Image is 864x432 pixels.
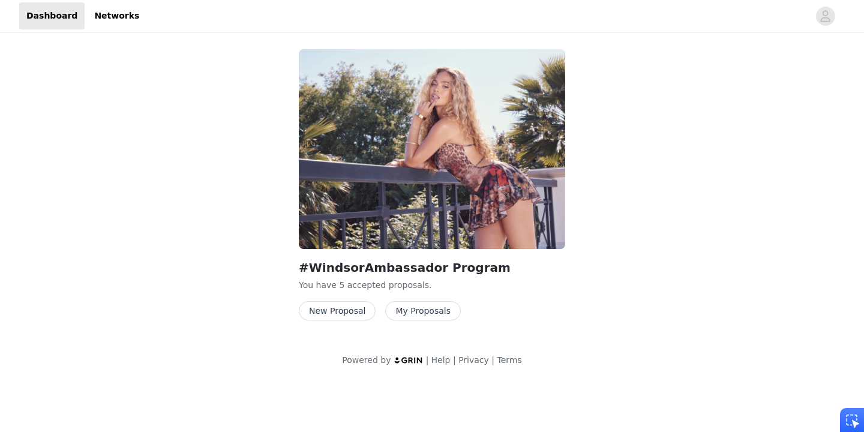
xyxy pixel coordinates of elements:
button: My Proposals [385,301,461,320]
a: Dashboard [19,2,85,29]
a: Terms [497,355,521,365]
a: Privacy [458,355,489,365]
span: | [426,355,429,365]
span: | [453,355,456,365]
span: | [491,355,494,365]
div: avatar [820,7,831,26]
span: Powered by [342,355,391,365]
img: Windsor [299,49,565,249]
a: Help [431,355,451,365]
button: New Proposal [299,301,376,320]
a: Networks [87,2,146,29]
p: You have 5 accepted proposal . [299,279,565,292]
span: s [425,280,429,290]
h2: #WindsorAmbassador Program [299,259,565,277]
img: logo [394,356,424,364]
